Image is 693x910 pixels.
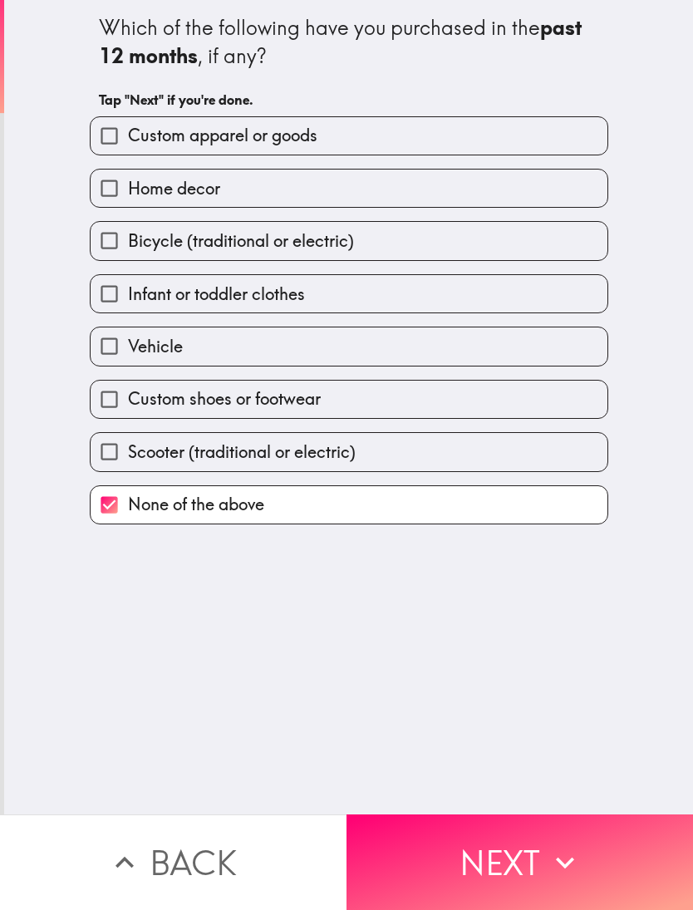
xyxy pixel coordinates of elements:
[91,117,607,155] button: Custom apparel or goods
[91,486,607,524] button: None of the above
[91,327,607,365] button: Vehicle
[91,170,607,207] button: Home decor
[99,15,587,68] b: past 12 months
[128,493,264,516] span: None of the above
[128,335,183,358] span: Vehicle
[346,814,693,910] button: Next
[99,91,599,109] h6: Tap "Next" if you're done.
[128,177,220,200] span: Home decor
[128,124,317,147] span: Custom apparel or goods
[91,433,607,470] button: Scooter (traditional or electric)
[128,440,356,464] span: Scooter (traditional or electric)
[91,222,607,259] button: Bicycle (traditional or electric)
[128,229,354,253] span: Bicycle (traditional or electric)
[128,283,305,306] span: Infant or toddler clothes
[91,381,607,418] button: Custom shoes or footwear
[99,14,599,70] div: Which of the following have you purchased in the , if any?
[91,275,607,312] button: Infant or toddler clothes
[128,387,321,411] span: Custom shoes or footwear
